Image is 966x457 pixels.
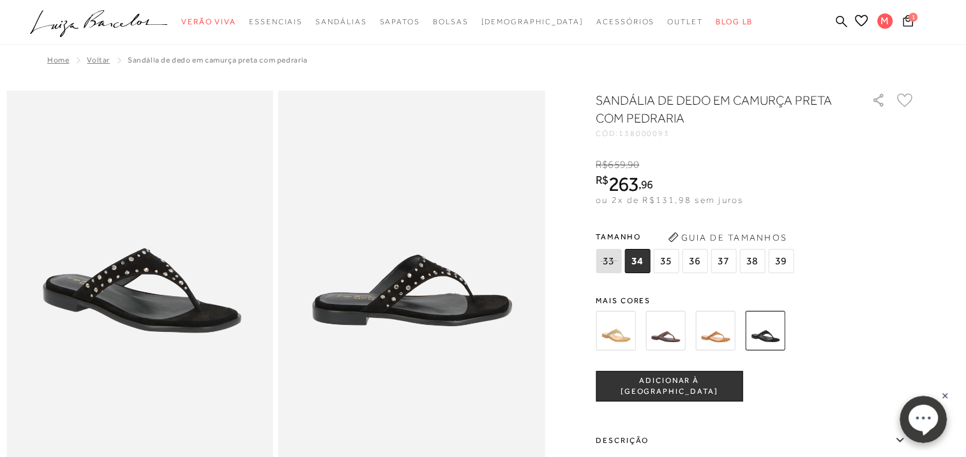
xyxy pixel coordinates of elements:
[181,17,236,26] span: Verão Viva
[739,249,765,273] span: 38
[667,17,703,26] span: Outlet
[626,159,640,170] i: ,
[128,56,308,64] span: SANDÁLIA DE DEDO EM CAMURÇA PRETA COM PEDRARIA
[596,195,743,205] span: ou 2x de R$131,98 sem juros
[481,10,584,34] a: noSubCategoriesText
[181,10,236,34] a: categoryNavScreenReaderText
[768,249,794,273] span: 39
[596,159,608,170] i: R$
[711,249,736,273] span: 37
[909,13,917,22] span: 1
[716,10,753,34] a: BLOG LB
[619,129,670,138] span: 138000093
[87,56,110,64] a: Voltar
[596,249,621,273] span: 33
[433,10,469,34] a: categoryNavScreenReaderText
[379,17,419,26] span: Sapatos
[877,13,893,29] span: M
[596,91,835,127] h1: SANDÁLIA DE DEDO EM CAMURÇA PRETA COM PEDRARIA
[481,17,584,26] span: [DEMOGRAPHIC_DATA]
[667,10,703,34] a: categoryNavScreenReaderText
[716,17,753,26] span: BLOG LB
[596,311,635,350] img: SANDÁLIA DE DEDO EM CAMURÇA BEGE ARGILA COM PEDRARIA
[608,159,625,170] span: 659
[596,375,742,398] span: ADICIONAR À [GEOGRAPHIC_DATA]
[596,10,654,34] a: categoryNavScreenReaderText
[315,17,366,26] span: Sandálias
[695,311,735,350] img: SANDÁLIA DE DEDO EM CAMURÇA CARAMELO COM PEDRARIA
[608,172,638,195] span: 263
[899,14,917,31] button: 1
[315,10,366,34] a: categoryNavScreenReaderText
[47,56,69,64] a: Home
[663,227,791,248] button: Guia de Tamanhos
[638,179,653,190] i: ,
[433,17,469,26] span: Bolsas
[682,249,707,273] span: 36
[596,371,743,401] button: ADICIONAR À [GEOGRAPHIC_DATA]
[641,177,653,191] span: 96
[379,10,419,34] a: categoryNavScreenReaderText
[645,311,685,350] img: SANDÁLIA DE DEDO EM CAMURÇA CAFÉ COM PEDRARIA
[596,227,797,246] span: Tamanho
[596,17,654,26] span: Acessórios
[624,249,650,273] span: 34
[596,130,851,137] div: CÓD:
[745,311,785,350] img: SANDÁLIA DE DEDO EM CAMURÇA PRETA COM PEDRARIA
[872,13,899,33] button: M
[249,17,303,26] span: Essenciais
[249,10,303,34] a: categoryNavScreenReaderText
[596,174,608,186] i: R$
[628,159,639,170] span: 90
[653,249,679,273] span: 35
[596,297,915,304] span: Mais cores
